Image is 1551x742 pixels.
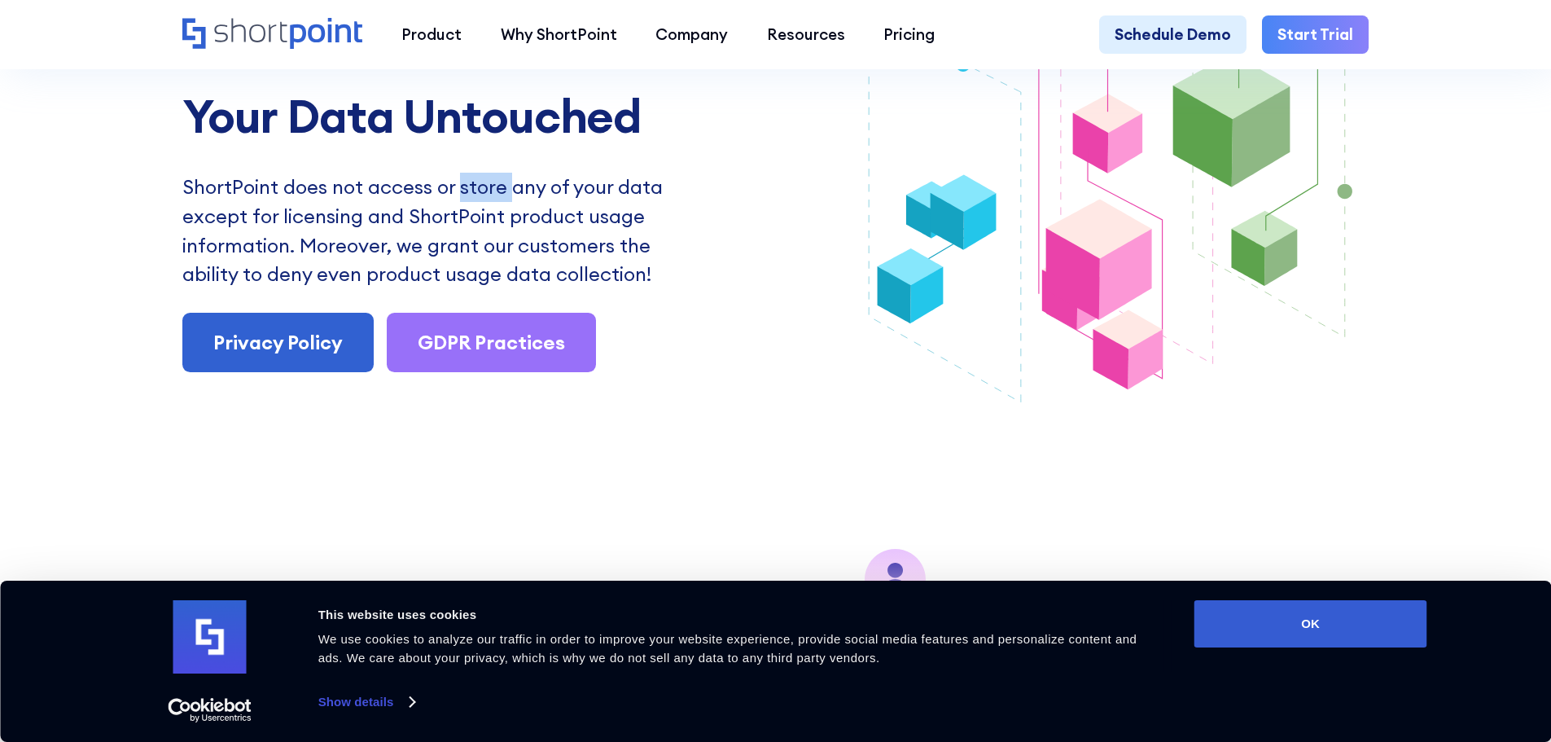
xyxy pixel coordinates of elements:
a: Usercentrics Cookiebot - opens in a new window [138,698,281,722]
span: We use cookies to analyze our traffic in order to improve your website experience, provide social... [318,632,1137,665]
a: Company [636,15,747,55]
h3: Your Data Untouched [182,90,686,142]
div: Resources [767,23,845,46]
a: Why ShortPoint [481,15,637,55]
a: Home [182,18,362,51]
iframe: Chat Widget [1258,553,1551,742]
a: Pricing [865,15,955,55]
a: GDPR Practices [387,313,596,373]
div: Pricing [883,23,935,46]
a: Resources [747,15,865,55]
button: OK [1194,600,1427,648]
a: Product [382,15,481,55]
a: Show details [318,690,414,714]
p: ShortPoint does not access or store any of your data except for licensing and ShortPoint product ... [182,173,686,289]
a: Start Trial [1262,15,1369,55]
a: Schedule Demo [1099,15,1246,55]
div: This website uses cookies [318,605,1158,625]
a: Privacy Policy [182,313,374,373]
div: Why ShortPoint [501,23,617,46]
img: logo [173,600,247,674]
div: Product [401,23,462,46]
div: Company [655,23,728,46]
